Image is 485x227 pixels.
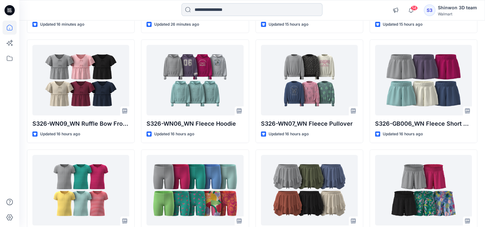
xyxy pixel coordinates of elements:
[411,5,418,11] span: 58
[146,119,243,128] p: S326-WN06_WN Fleece Hoodie
[375,155,472,225] a: HQ262501_WN Fashion Short
[32,155,129,225] a: HQ262479_WN SS RIB TEE
[261,155,358,225] a: HQ262600_WA Handkerchief Skort
[383,131,423,138] p: Updated 16 hours ago
[40,131,80,138] p: Updated 16 hours ago
[32,45,129,115] a: S326-WN09_WN Ruffle Bow Front Top
[438,12,477,16] div: Walmart
[32,119,129,128] p: S326-WN09_WN Ruffle Bow Front Top
[375,119,472,128] p: S326-GB006_WN Fleece Short w Side stripe
[438,4,477,12] div: Shinwon 3D team
[269,131,309,138] p: Updated 16 hours ago
[375,45,472,115] a: S326-GB006_WN Fleece Short w Side stripe
[40,21,84,28] p: Updated 16 minutes ago
[146,45,243,115] a: S326-WN06_WN Fleece Hoodie
[424,4,435,16] div: S3
[154,21,199,28] p: Updated 26 minutes ago
[146,155,243,225] a: HQ021264_2PK Bike Shorts
[383,21,422,28] p: Updated 15 hours ago
[261,119,358,128] p: S326-WN07_WN Fleece Pullover
[261,45,358,115] a: S326-WN07_WN Fleece Pullover
[154,131,194,138] p: Updated 16 hours ago
[269,21,308,28] p: Updated 15 hours ago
